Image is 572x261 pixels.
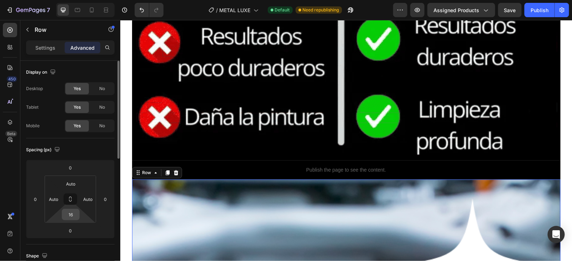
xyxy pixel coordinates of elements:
button: Assigned Products [427,3,495,17]
div: Desktop [26,85,43,92]
input: l [64,209,78,220]
button: Save [498,3,522,17]
p: Settings [35,44,55,51]
span: Yes [74,123,81,129]
input: auto [48,194,59,205]
input: 0 [30,194,41,205]
button: 7 [3,3,53,17]
input: 0 [63,225,77,236]
input: 0 [100,194,111,205]
iframe: Design area [120,20,572,261]
span: Yes [74,85,81,92]
input: auto [82,194,93,205]
input: auto [64,178,78,189]
span: Need republishing [303,7,339,13]
span: / [216,6,218,14]
button: Publish [525,3,555,17]
div: 450 [7,76,17,82]
span: Save [504,7,516,13]
div: Publish [531,6,548,14]
div: Open Intercom Messenger [548,226,565,243]
span: No [99,123,105,129]
div: Beta [5,131,17,137]
span: No [99,85,105,92]
div: Display on [26,68,57,77]
span: Yes [74,104,81,110]
div: Shape [26,251,49,261]
span: Assigned Products [433,6,479,14]
span: METAL LUXE [220,6,251,14]
p: Advanced [70,44,95,51]
div: Mobile [26,123,40,129]
p: Row [35,25,95,34]
p: 7 [47,6,50,14]
div: Spacing (px) [26,145,61,155]
div: Undo/Redo [135,3,164,17]
div: Tablet [26,104,39,110]
input: 0 [63,162,77,173]
span: No [99,104,105,110]
span: Default [275,7,290,13]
